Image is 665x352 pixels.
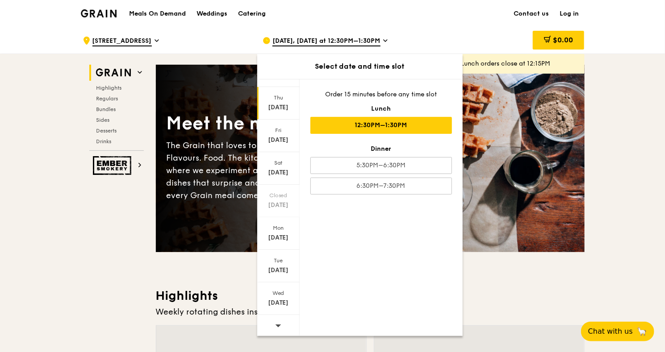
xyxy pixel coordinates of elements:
[310,90,452,99] div: Order 15 minutes before any time slot
[588,326,633,337] span: Chat with us
[555,0,585,27] a: Log in
[272,37,381,46] span: [DATE], [DATE] at 12:30PM–1:30PM
[156,306,585,318] div: Weekly rotating dishes inspired by flavours from around the world.
[259,266,298,275] div: [DATE]
[81,9,117,17] img: Grain
[581,322,654,341] button: Chat with us🦙
[96,117,110,123] span: Sides
[197,0,227,27] div: Weddings
[96,95,118,102] span: Regulars
[259,233,298,242] div: [DATE]
[259,298,298,307] div: [DATE]
[310,104,452,113] div: Lunch
[167,139,370,202] div: The Grain that loves to play. With ingredients. Flavours. Food. The kitchen is our happy place, w...
[167,112,370,136] div: Meet the new Grain
[92,37,152,46] span: [STREET_ADDRESS]
[259,94,298,101] div: Thu
[129,9,186,18] h1: Meals On Demand
[156,288,585,304] h3: Highlights
[259,127,298,134] div: Fri
[509,0,555,27] a: Contact us
[238,0,266,27] div: Catering
[259,201,298,210] div: [DATE]
[96,128,117,134] span: Desserts
[310,157,452,174] div: 5:30PM–6:30PM
[259,192,298,199] div: Closed
[96,138,112,145] span: Drinks
[259,257,298,264] div: Tue
[259,136,298,145] div: [DATE]
[636,326,647,337] span: 🦙
[259,224,298,232] div: Mon
[310,117,452,134] div: 12:30PM–1:30PM
[93,156,134,175] img: Ember Smokery web logo
[257,61,463,72] div: Select date and time slot
[461,59,577,68] div: Lunch orders close at 12:15PM
[96,85,122,91] span: Highlights
[310,178,452,195] div: 6:30PM–7:30PM
[233,0,271,27] a: Catering
[259,168,298,177] div: [DATE]
[93,65,134,81] img: Grain web logo
[191,0,233,27] a: Weddings
[259,103,298,112] div: [DATE]
[259,290,298,297] div: Wed
[259,159,298,166] div: Sat
[96,106,116,112] span: Bundles
[310,145,452,153] div: Dinner
[553,36,573,44] span: $0.00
